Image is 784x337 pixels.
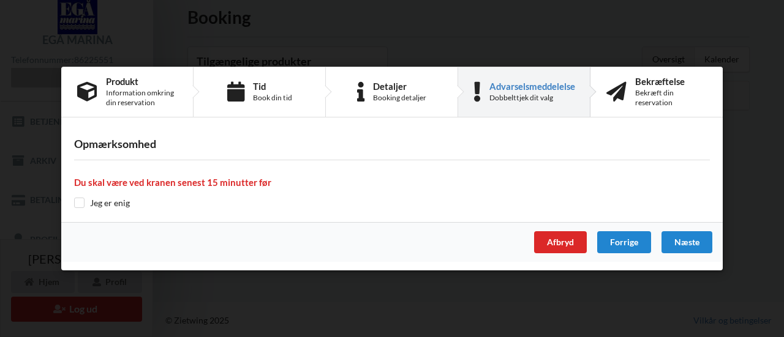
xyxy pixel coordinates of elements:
[661,231,712,253] div: Næste
[373,81,426,91] div: Detaljer
[534,231,587,253] div: Afbryd
[489,81,575,91] div: Advarselsmeddelelse
[635,88,707,108] div: Bekræft din reservation
[106,76,177,86] div: Produkt
[74,177,710,188] h4: Du skal være ved kranen senest 15 minutter før
[74,137,710,151] h3: Opmærksomhed
[373,93,426,103] div: Booking detaljer
[597,231,651,253] div: Forrige
[253,93,292,103] div: Book din tid
[635,76,707,86] div: Bekræftelse
[489,93,575,103] div: Dobbelttjek dit valg
[253,81,292,91] div: Tid
[74,198,130,208] label: Jeg er enig
[106,88,177,108] div: Information omkring din reservation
